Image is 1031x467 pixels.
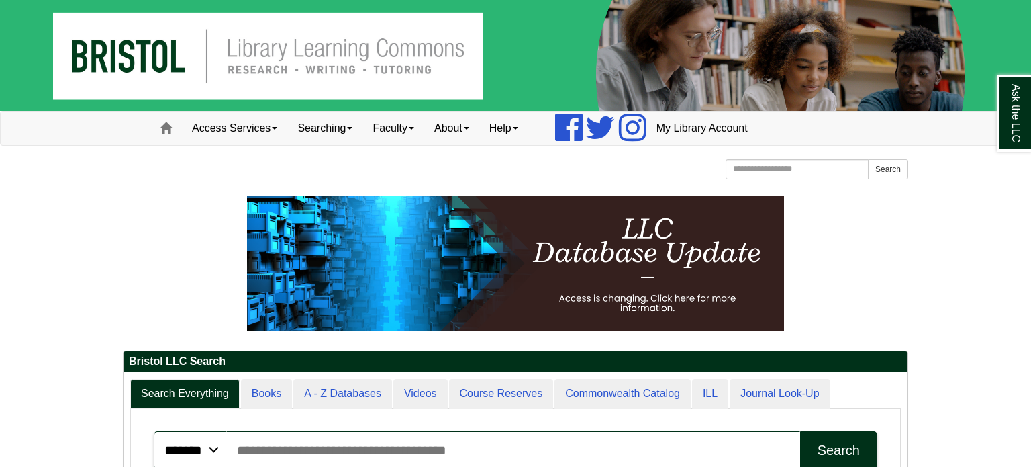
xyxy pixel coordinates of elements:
[293,379,392,409] a: A - Z Databases
[130,379,240,409] a: Search Everything
[868,159,908,179] button: Search
[449,379,554,409] a: Course Reserves
[241,379,292,409] a: Books
[182,112,287,145] a: Access Services
[247,196,784,331] img: HTML tutorial
[646,112,758,145] a: My Library Account
[554,379,691,409] a: Commonwealth Catalog
[479,112,528,145] a: Help
[818,443,860,458] div: Search
[393,379,448,409] a: Videos
[287,112,362,145] a: Searching
[424,112,479,145] a: About
[362,112,424,145] a: Faculty
[124,351,907,372] h2: Bristol LLC Search
[692,379,728,409] a: ILL
[730,379,830,409] a: Journal Look-Up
